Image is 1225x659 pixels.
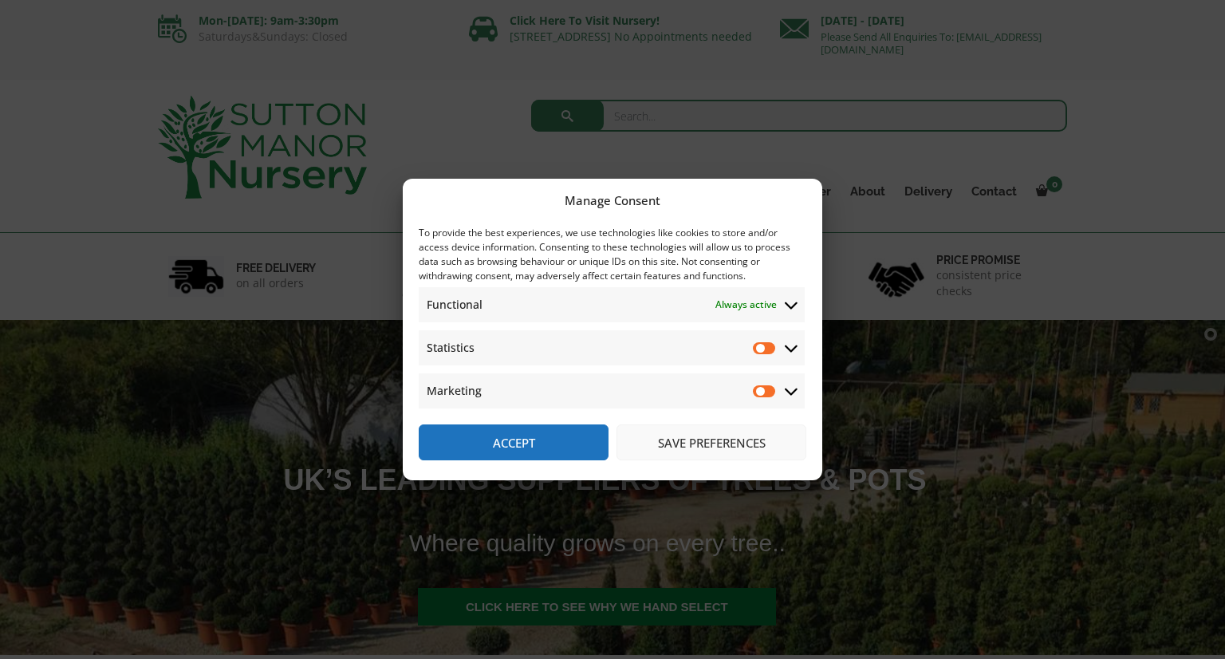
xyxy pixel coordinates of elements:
span: Functional [427,295,483,314]
button: Accept [419,424,609,460]
div: Manage Consent [565,191,660,210]
summary: Marketing [419,373,805,408]
span: Statistics [427,338,475,357]
summary: Functional Always active [419,287,805,322]
button: Save preferences [616,424,806,460]
span: Always active [715,295,777,314]
span: Marketing [427,381,482,401]
summary: Statistics [419,330,805,365]
div: To provide the best experiences, we use technologies like cookies to store and/or access device i... [419,226,805,283]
